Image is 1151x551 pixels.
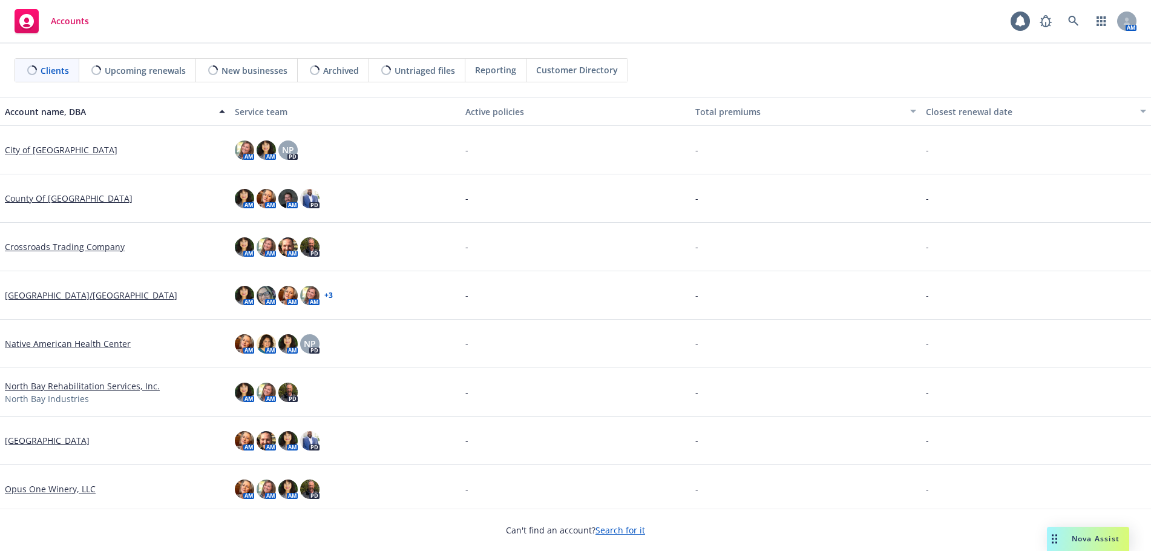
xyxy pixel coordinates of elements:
[300,431,320,450] img: photo
[235,334,254,354] img: photo
[1047,527,1129,551] button: Nova Assist
[282,144,294,156] span: NP
[1047,527,1062,551] div: Drag to move
[257,189,276,208] img: photo
[695,434,698,447] span: -
[300,189,320,208] img: photo
[5,144,117,156] a: City of [GEOGRAPHIC_DATA]
[465,434,468,447] span: -
[465,386,468,398] span: -
[695,240,698,253] span: -
[695,192,698,205] span: -
[5,192,133,205] a: County Of [GEOGRAPHIC_DATA]
[465,192,468,205] span: -
[465,289,468,302] span: -
[926,289,929,302] span: -
[465,483,468,495] span: -
[235,237,254,257] img: photo
[1034,9,1058,33] a: Report a Bug
[300,286,320,305] img: photo
[695,144,698,156] span: -
[278,334,298,354] img: photo
[5,240,125,253] a: Crossroads Trading Company
[257,286,276,305] img: photo
[10,4,94,38] a: Accounts
[536,64,618,76] span: Customer Directory
[926,434,929,447] span: -
[278,237,298,257] img: photo
[235,140,254,160] img: photo
[278,286,298,305] img: photo
[235,383,254,402] img: photo
[300,237,320,257] img: photo
[5,289,177,302] a: [GEOGRAPHIC_DATA]/[GEOGRAPHIC_DATA]
[926,386,929,398] span: -
[465,240,468,253] span: -
[690,97,920,126] button: Total premiums
[465,105,686,118] div: Active policies
[257,383,276,402] img: photo
[304,337,316,350] span: NP
[235,480,254,499] img: photo
[5,483,96,495] a: Opus One Winery, LLC
[278,383,298,402] img: photo
[926,144,929,156] span: -
[461,97,690,126] button: Active policies
[324,292,333,299] a: + 3
[235,286,254,305] img: photo
[5,380,160,392] a: North Bay Rehabilitation Services, Inc.
[41,64,69,77] span: Clients
[278,480,298,499] img: photo
[51,16,89,26] span: Accounts
[221,64,287,77] span: New businesses
[595,524,645,536] a: Search for it
[235,431,254,450] img: photo
[926,105,1133,118] div: Closest renewal date
[475,64,516,76] span: Reporting
[235,105,455,118] div: Service team
[1089,9,1113,33] a: Switch app
[395,64,455,77] span: Untriaged files
[278,431,298,450] img: photo
[926,192,929,205] span: -
[695,289,698,302] span: -
[506,524,645,536] span: Can't find an account?
[5,434,90,447] a: [GEOGRAPHIC_DATA]
[926,483,929,495] span: -
[1072,533,1120,544] span: Nova Assist
[300,480,320,499] img: photo
[926,240,929,253] span: -
[278,189,298,208] img: photo
[695,105,902,118] div: Total premiums
[926,337,929,350] span: -
[257,480,276,499] img: photo
[235,189,254,208] img: photo
[323,64,359,77] span: Archived
[105,64,186,77] span: Upcoming renewals
[465,144,468,156] span: -
[257,334,276,354] img: photo
[230,97,460,126] button: Service team
[695,337,698,350] span: -
[1061,9,1086,33] a: Search
[257,140,276,160] img: photo
[257,431,276,450] img: photo
[5,105,212,118] div: Account name, DBA
[695,386,698,398] span: -
[5,392,89,405] span: North Bay Industries
[257,237,276,257] img: photo
[695,483,698,495] span: -
[465,337,468,350] span: -
[5,337,131,350] a: Native American Health Center
[921,97,1151,126] button: Closest renewal date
